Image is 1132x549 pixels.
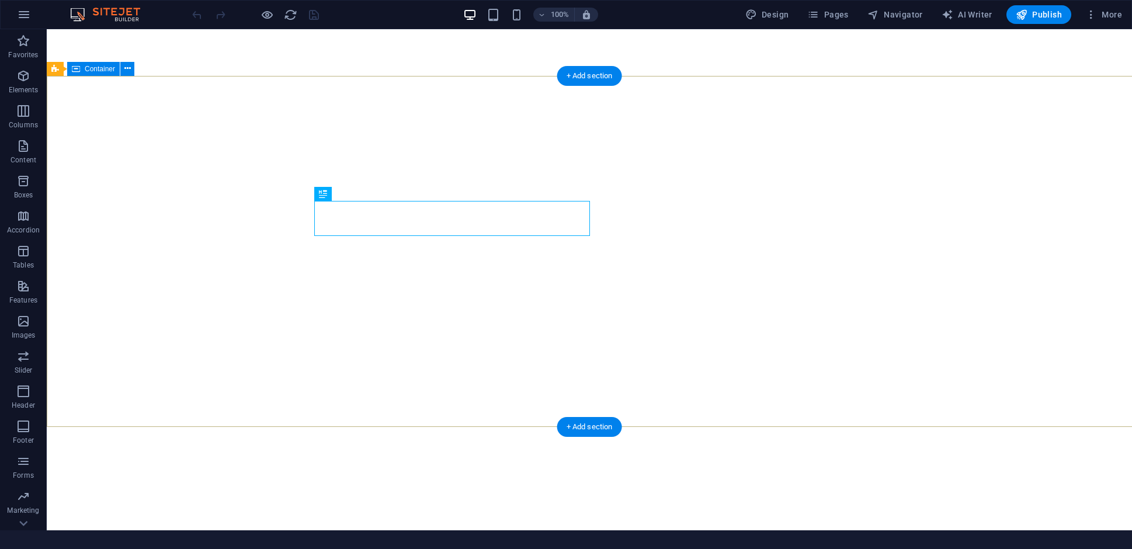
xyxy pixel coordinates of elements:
button: Pages [803,5,853,24]
img: Editor Logo [67,8,155,22]
p: Marketing [7,506,39,515]
p: Footer [13,436,34,445]
button: 100% [533,8,575,22]
button: reload [283,8,297,22]
span: Design [745,9,789,20]
p: Slider [15,366,33,375]
button: Click here to leave preview mode and continue editing [260,8,274,22]
div: Design (Ctrl+Alt+Y) [741,5,794,24]
p: Boxes [14,190,33,200]
button: Publish [1006,5,1071,24]
span: Navigator [867,9,923,20]
span: Pages [807,9,848,20]
p: Forms [13,471,34,480]
span: Publish [1016,9,1062,20]
p: Header [12,401,35,410]
button: Design [741,5,794,24]
button: AI Writer [937,5,997,24]
span: More [1085,9,1122,20]
p: Elements [9,85,39,95]
button: Navigator [863,5,928,24]
p: Images [12,331,36,340]
span: Container [85,65,115,72]
p: Favorites [8,50,38,60]
h6: 100% [551,8,570,22]
div: + Add section [557,417,622,437]
button: More [1081,5,1127,24]
p: Accordion [7,225,40,235]
div: + Add section [557,66,622,86]
p: Features [9,296,37,305]
p: Tables [13,260,34,270]
p: Content [11,155,36,165]
span: AI Writer [942,9,992,20]
p: Columns [9,120,38,130]
i: On resize automatically adjust zoom level to fit chosen device. [581,9,592,20]
i: Reload page [284,8,297,22]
